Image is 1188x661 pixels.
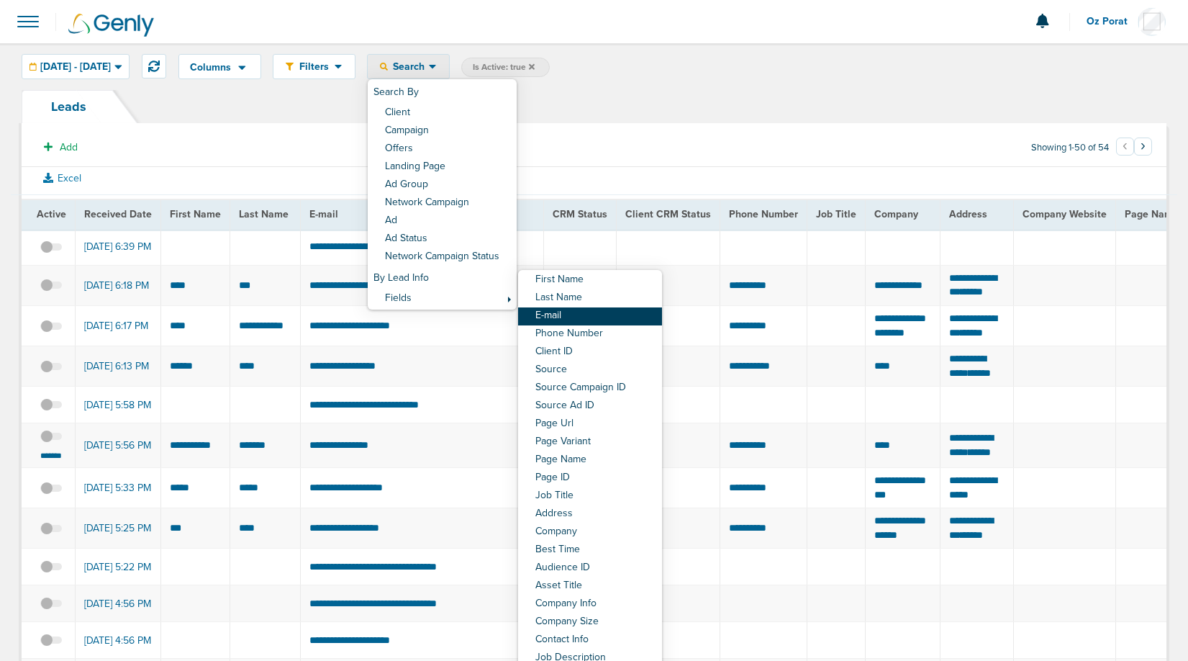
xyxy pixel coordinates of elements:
span: Is Active: true [473,61,535,73]
a: E-mail [518,307,662,325]
a: Source [518,361,662,379]
a: Page ID [518,469,662,487]
span: Columns [190,63,231,73]
td: [DATE] 5:56 PM [76,423,161,468]
a: Ad Status [368,230,517,248]
button: Excel [32,169,92,187]
th: Client CRM Status [616,199,720,229]
a: Audience ID [518,559,662,577]
td: [DATE] 4:56 PM [76,622,161,659]
td: [DATE] 5:33 PM [76,467,161,508]
ul: Pagination [1116,140,1152,157]
a: Landing Page [368,158,517,176]
span: First Name [170,208,221,220]
a: Job Title [518,487,662,505]
a: Page Name [518,451,662,469]
span: Filters [294,60,335,73]
span: Add [60,141,78,153]
td: [DATE] 5:22 PM [76,549,161,585]
span: Phone Number [729,208,798,220]
a: Offers [368,140,517,158]
td: [DATE] 6:13 PM [76,346,161,387]
th: Company [865,199,940,229]
td: [DATE] 4:56 PM [76,585,161,622]
a: Source Ad ID [518,397,662,415]
a: First Name [518,271,662,289]
a: Page Variant [518,433,662,451]
h6: By Lead Info [368,266,517,290]
a: Asset Title [518,577,662,595]
th: Page Name [1115,199,1187,229]
td: [DATE] 5:58 PM [76,387,161,423]
a: Contact Info [518,631,662,649]
a: Client [368,104,517,122]
img: Genly [68,14,154,37]
th: Job Title [807,199,865,229]
a: Phone Number [518,325,662,343]
a: Client ID [518,343,662,361]
th: Company Website [1013,199,1115,229]
span: Showing 1-50 of 54 [1031,142,1109,154]
a: Best Time [518,541,662,559]
a: Company Info [518,595,662,613]
td: [DATE] 5:25 PM [76,508,161,549]
span: Search [388,60,429,73]
a: Company Size [518,613,662,631]
a: Network Campaign Status [368,248,517,266]
th: Address [940,199,1014,229]
span: CRM Status [553,208,607,220]
a: Fields [368,290,517,308]
a: Ad [368,212,517,230]
a: Company [518,523,662,541]
td: [DATE] 6:39 PM [76,229,161,266]
button: Go to next page [1134,138,1152,156]
a: Network Campaign [368,194,517,212]
a: Source Campaign ID [518,379,662,397]
td: [DATE] 6:17 PM [76,305,161,346]
a: Leads [22,90,116,123]
a: Page Url [518,415,662,433]
span: Received Date [84,208,152,220]
a: Address [518,505,662,523]
a: Last Name [518,289,662,307]
h6: Search By [368,81,517,104]
span: Last Name [239,208,289,220]
td: [DATE] 6:18 PM [76,265,161,305]
span: Oz Porat [1087,17,1138,27]
span: [DATE] - [DATE] [40,62,111,72]
span: Active [37,208,66,220]
button: Add [36,137,86,158]
a: Ad Group [368,176,517,194]
span: E-mail [309,208,338,220]
a: Campaign [368,122,517,140]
